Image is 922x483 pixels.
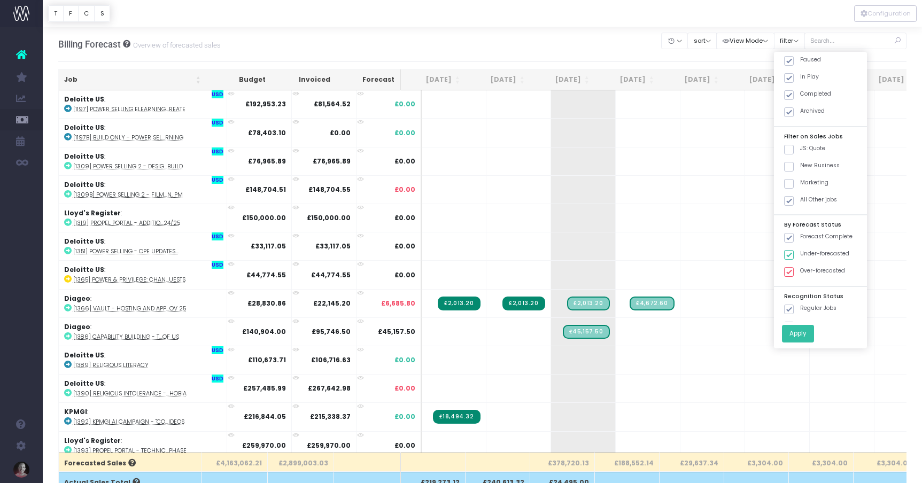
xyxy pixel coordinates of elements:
[64,152,104,161] strong: Deloitte US
[854,5,917,22] div: Vertical button group
[394,128,415,138] span: £0.00
[530,69,595,90] th: Oct 25: activate to sort column ascending
[246,270,286,279] strong: £44,774.55
[774,290,867,302] div: Recognition Status
[438,297,480,310] span: Streamtime Invoice: 2254 – [1366] Vault - Hosting and Application Support - Year 4, Nov 24-Nov 25
[687,33,717,49] button: sort
[784,161,840,170] label: New Business
[59,374,227,402] td: :
[310,412,351,421] strong: £215,338.37
[48,5,64,22] button: T
[247,299,286,308] strong: £28,830.86
[315,241,351,251] strong: £33,117.05
[784,196,837,204] label: All Other jobs
[854,453,918,472] th: £3,304.00
[73,105,185,113] abbr: [1197] Power Selling Elearning - Create
[433,410,481,424] span: Streamtime Invoice: 2243 – [1392] AI Campaign -
[774,130,867,142] div: Filter on Sales Jobs
[789,453,854,472] th: £3,304.00
[64,436,121,445] strong: Lloyd's Register
[243,384,286,393] strong: £257,485.99
[63,5,79,22] button: F
[73,361,149,369] abbr: [1389] Religious Literacy
[59,260,227,289] td: :
[595,69,660,90] th: Nov 25: activate to sort column ascending
[502,297,545,310] span: Streamtime Invoice: 2260 – [1366] Vault - Hosting and Application Support - Year 4, Nov 24-Nov 25
[59,346,227,374] td: :
[206,69,271,90] th: Budget
[330,128,351,137] strong: £0.00
[64,123,104,132] strong: Deloitte US
[336,69,401,90] th: Forecast
[245,185,286,194] strong: £148,704.51
[784,90,831,98] label: Completed
[394,270,415,280] span: £0.00
[64,265,104,274] strong: Deloitte US
[394,384,415,393] span: £0.00
[804,33,907,49] input: Search...
[212,375,223,383] span: USD
[59,69,206,90] th: Job: activate to sort column ascending
[313,157,351,166] strong: £76,965.89
[64,180,104,189] strong: Deloitte US
[312,327,351,336] strong: £95,746.50
[130,39,221,50] small: Overview of forecasted sales
[394,213,415,223] span: £0.00
[311,355,351,364] strong: £106,716.63
[854,5,917,22] button: Configuration
[394,185,415,194] span: £0.00
[59,317,227,346] td: :
[59,90,227,118] td: :
[271,69,336,90] th: Invoiced
[782,325,814,342] button: Apply
[59,431,227,459] td: :
[268,453,334,472] th: £2,899,003.03
[73,305,186,313] abbr: [1366] Vault - Hosting and Application Support - Year 4, Nov 24-Nov 25
[73,276,185,284] abbr: [1365] Power & Privilege: change requests
[724,453,789,472] th: £3,304.00
[784,73,819,81] label: In Play
[307,213,351,222] strong: £150,000.00
[64,407,87,416] strong: KPMGI
[378,327,415,337] span: £45,157.50
[660,453,724,472] th: £29,637.34
[59,118,227,146] td: :
[784,178,828,187] label: Marketing
[212,90,223,98] span: USD
[784,321,856,330] label: Accruals & Deferrals
[248,128,286,137] strong: £78,403.10
[248,355,286,364] strong: £110,673.71
[59,147,227,175] td: :
[64,237,104,246] strong: Deloitte US
[530,453,595,472] th: £378,720.13
[48,5,110,22] div: Vertical button group
[311,270,351,279] strong: £44,774.55
[212,176,223,184] span: USD
[64,294,90,303] strong: Diageo
[212,346,223,354] span: USD
[784,267,845,275] label: Over-forecasted
[212,261,223,269] span: USD
[394,99,415,109] span: £0.00
[59,232,227,260] td: :
[251,241,286,251] strong: £33,117.05
[212,232,223,240] span: USD
[394,412,415,422] span: £0.00
[73,219,180,227] abbr: [1319] Propel Portal - Additional Funds 24/25
[394,441,415,450] span: £0.00
[59,175,227,204] td: :
[244,412,286,421] strong: £216,844.05
[716,33,774,49] button: View Mode
[313,299,351,308] strong: £22,145.20
[630,297,674,310] span: Streamtime Draft Invoice: [1366] Vault - Hosting and Application Support - Year 4, Nov 24-Nov 25
[59,289,227,317] td: :
[13,462,29,478] img: images/default_profile_image.png
[73,162,183,170] abbr: [1309] Power Selling 2 - Design + Build
[784,56,821,64] label: Paused
[242,213,286,222] strong: £150,000.00
[78,5,95,22] button: C
[774,219,867,231] div: By Forecast Status
[202,453,268,472] th: £4,163,062.21
[64,350,104,360] strong: Deloitte US
[784,144,825,153] label: JS: Quote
